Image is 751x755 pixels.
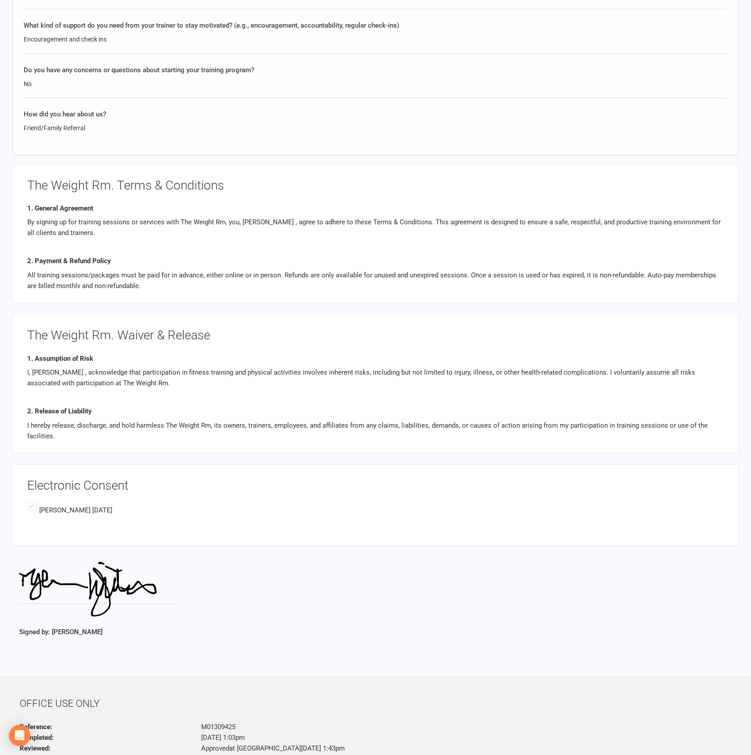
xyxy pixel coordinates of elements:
h3: Electronic Consent [27,479,724,493]
span: 1. General Agreement [27,204,93,212]
div: Friend/Family Referral [24,123,727,133]
p: I hereby release, discharge, and hold harmless The Weight Rm, its owners, trainers, employees, an... [27,420,724,441]
label: Signed by: [PERSON_NAME] [19,627,103,637]
strong: Reference: [13,722,194,732]
span: 1. Assumption of Risk [27,355,93,363]
h3: The Weight Rm. Terms & Conditions [27,179,724,193]
span: 2. Release of Liability [27,407,92,415]
p: I, [PERSON_NAME] , acknowledge that participation in fitness training and physical activities inv... [27,367,724,388]
div: Open Intercom Messenger [9,725,30,746]
span: at [GEOGRAPHIC_DATA][DATE] 1:43pm [229,744,345,752]
h3: The Weight Rm. Waiver & Release [27,329,724,342]
signed-waiver-collapsible-panel: waiver.signed_waiver_form_attributes.waiver_release_title [12,314,739,454]
p: [DATE] 1:03pm [194,732,376,743]
div: Encouragement and check ins [24,34,727,44]
p: All training sessions/packages must be paid for in advance, either online or in person. Refunds a... [27,270,724,291]
div: Do you have any concerns or questions about starting your training program? [24,65,727,75]
p: By signing up for training sessions or services with The Weight Rm, you, [PERSON_NAME] , agree to... [27,217,724,238]
signed-waiver-collapsible-panel: waiver.signed_waiver_form_attributes.gym_tacs_title [12,164,739,304]
p: [PERSON_NAME] [DATE] [39,505,112,516]
p: M01309425 [194,722,376,732]
div: OFFICE USE ONLY [20,697,731,711]
div: What kind of support do you need from your trainer to stay motivated? (e.g., encouragement, accou... [24,20,727,31]
strong: Completed: [13,732,194,743]
div: How did you hear about us? [24,109,727,120]
div: No [24,79,727,89]
img: image1753214631.png [19,557,175,623]
p: Approved [194,743,376,754]
strong: Reviewed: [13,743,194,754]
span: 2. Payment & Refund Policy [27,257,111,265]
